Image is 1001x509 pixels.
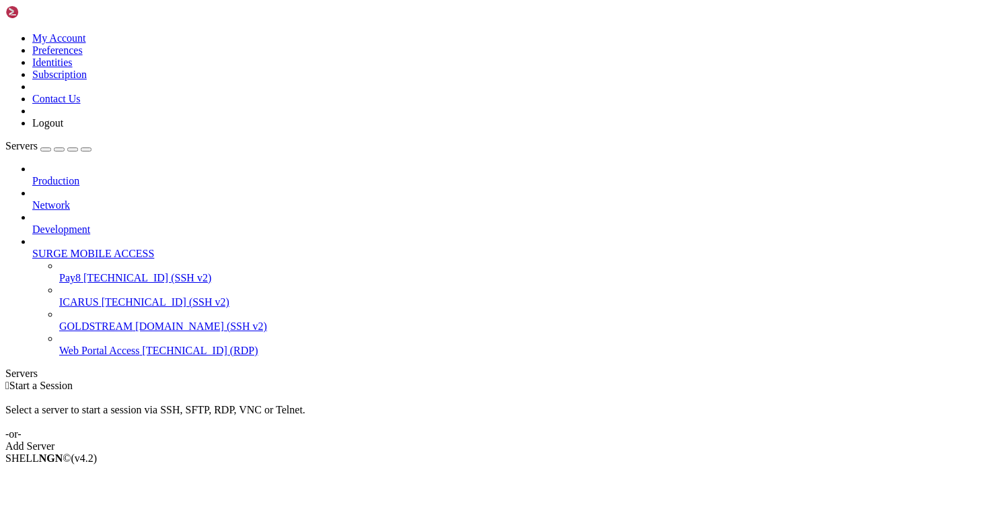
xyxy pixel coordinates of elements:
[32,211,996,236] li: Development
[59,296,99,308] span: ICARUS
[5,368,996,380] div: Servers
[102,296,229,308] span: [TECHNICAL_ID] (SSH v2)
[32,175,79,186] span: Production
[5,140,91,151] a: Servers
[32,187,996,211] li: Network
[32,199,70,211] span: Network
[32,199,996,211] a: Network
[5,392,996,440] div: Select a server to start a session via SSH, SFTP, RDP, VNC or Telnet. -or-
[5,452,97,464] span: SHELL ©
[39,452,63,464] b: NGN
[59,284,996,308] li: ICARUS [TECHNICAL_ID] (SSH v2)
[71,452,98,464] span: 4.2.0
[32,224,90,235] span: Development
[59,320,133,332] span: GOLDSTREAM
[59,333,996,357] li: Web Portal Access [TECHNICAL_ID] (RDP)
[59,345,140,356] span: Web Portal Access
[32,236,996,357] li: SURGE MOBILE ACCESS
[32,32,86,44] a: My Account
[9,380,73,391] span: Start a Session
[143,345,258,356] span: [TECHNICAL_ID] (RDP)
[59,272,81,283] span: Pay8
[32,93,81,104] a: Contact Us
[59,320,996,333] a: GOLDSTREAM [DOMAIN_NAME] (SSH v2)
[32,175,996,187] a: Production
[59,345,996,357] a: Web Portal Access [TECHNICAL_ID] (RDP)
[32,69,87,80] a: Subscription
[5,440,996,452] div: Add Server
[32,224,996,236] a: Development
[32,248,996,260] a: SURGE MOBILE ACCESS
[5,5,83,19] img: Shellngn
[32,163,996,187] li: Production
[59,260,996,284] li: Pay8 [TECHNICAL_ID] (SSH v2)
[32,57,73,68] a: Identities
[59,308,996,333] li: GOLDSTREAM [DOMAIN_NAME] (SSH v2)
[5,140,38,151] span: Servers
[59,296,996,308] a: ICARUS [TECHNICAL_ID] (SSH v2)
[135,320,267,332] span: [DOMAIN_NAME] (SSH v2)
[59,272,996,284] a: Pay8 [TECHNICAL_ID] (SSH v2)
[83,272,211,283] span: [TECHNICAL_ID] (SSH v2)
[32,248,154,259] span: SURGE MOBILE ACCESS
[32,44,83,56] a: Preferences
[5,380,9,391] span: 
[32,117,63,129] a: Logout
